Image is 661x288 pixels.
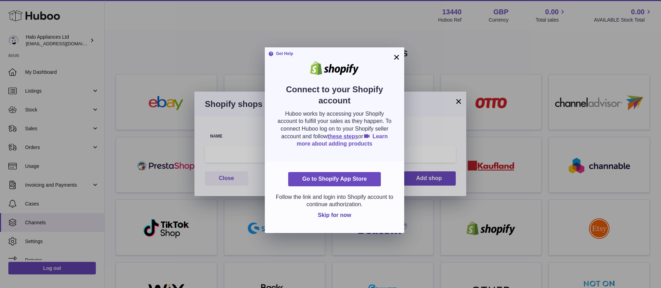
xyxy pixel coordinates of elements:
span: Skip for now [318,212,351,218]
strong: Get Help [268,51,293,56]
a: these steps [328,133,358,139]
button: × [392,53,401,61]
h2: Connect to your Shopify account [275,84,394,110]
p: Huboo works by accessing your Shopify account to fulfill your sales as they happen. To connect Hu... [275,110,394,148]
a: Go to Shopify App Store [288,172,381,186]
img: shopify.png [305,61,364,75]
button: Skip for now [312,208,357,223]
p: Follow the link and login into Shopify account to continue authorization. [275,193,394,208]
